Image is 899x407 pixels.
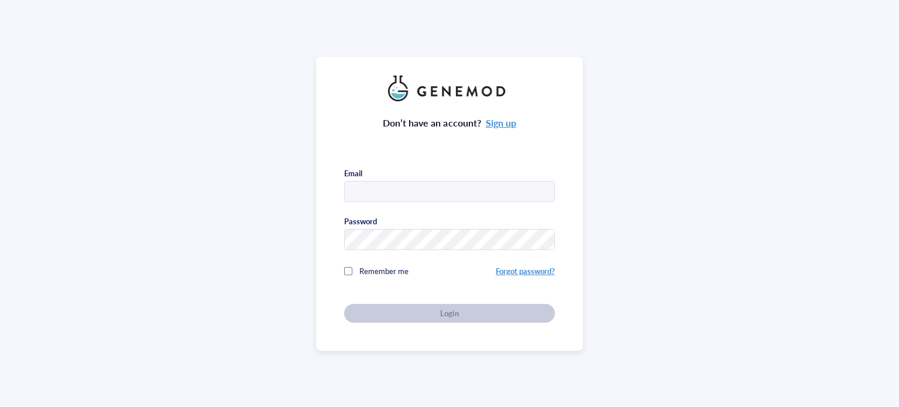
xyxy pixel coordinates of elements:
a: Forgot password? [496,265,555,276]
span: Remember me [359,265,409,276]
div: Don’t have an account? [383,115,516,131]
div: Password [344,216,377,227]
a: Sign up [486,116,516,129]
div: Email [344,168,362,179]
img: genemod_logo_light-BcqUzbGq.png [388,76,511,101]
